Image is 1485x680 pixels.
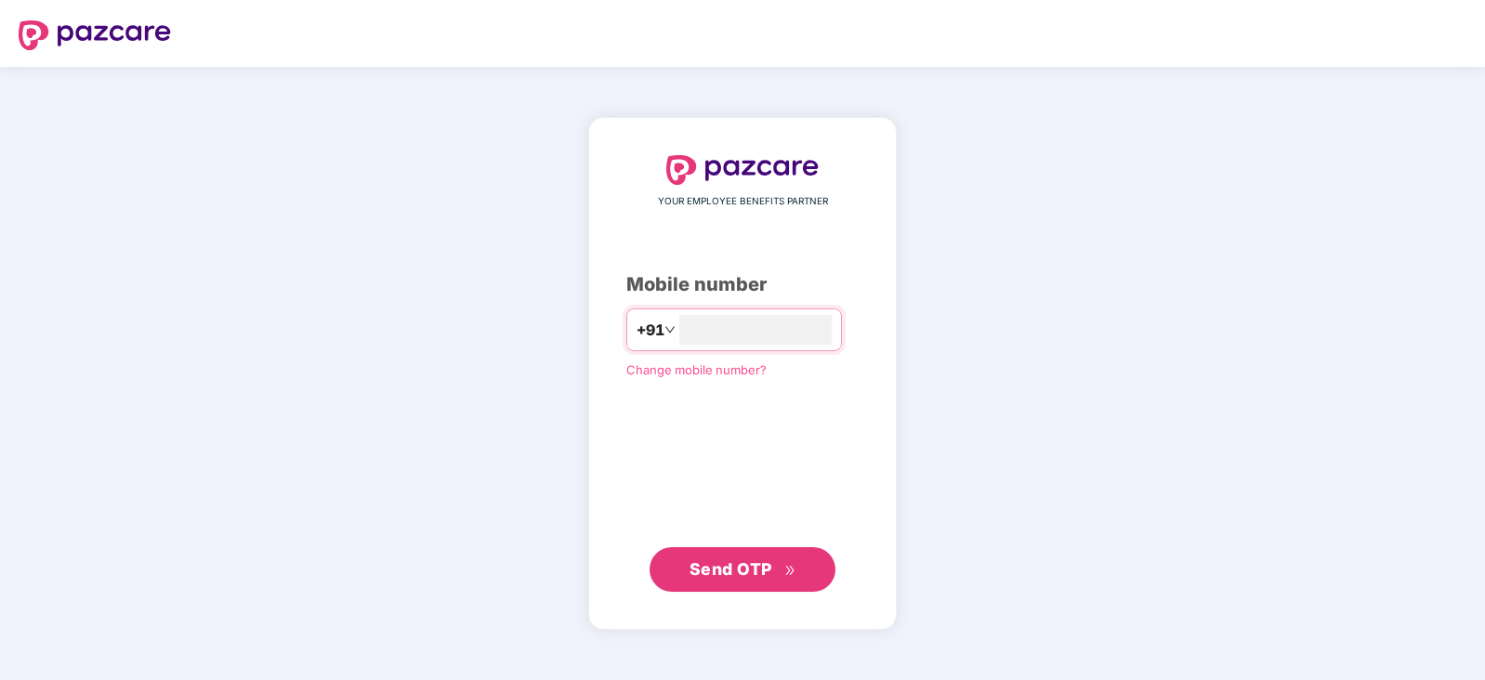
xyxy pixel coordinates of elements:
[19,20,171,50] img: logo
[784,565,796,577] span: double-right
[637,319,664,342] span: +91
[626,362,767,377] a: Change mobile number?
[664,324,676,335] span: down
[690,559,772,579] span: Send OTP
[650,547,835,592] button: Send OTPdouble-right
[626,270,859,299] div: Mobile number
[666,155,819,185] img: logo
[658,194,828,209] span: YOUR EMPLOYEE BENEFITS PARTNER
